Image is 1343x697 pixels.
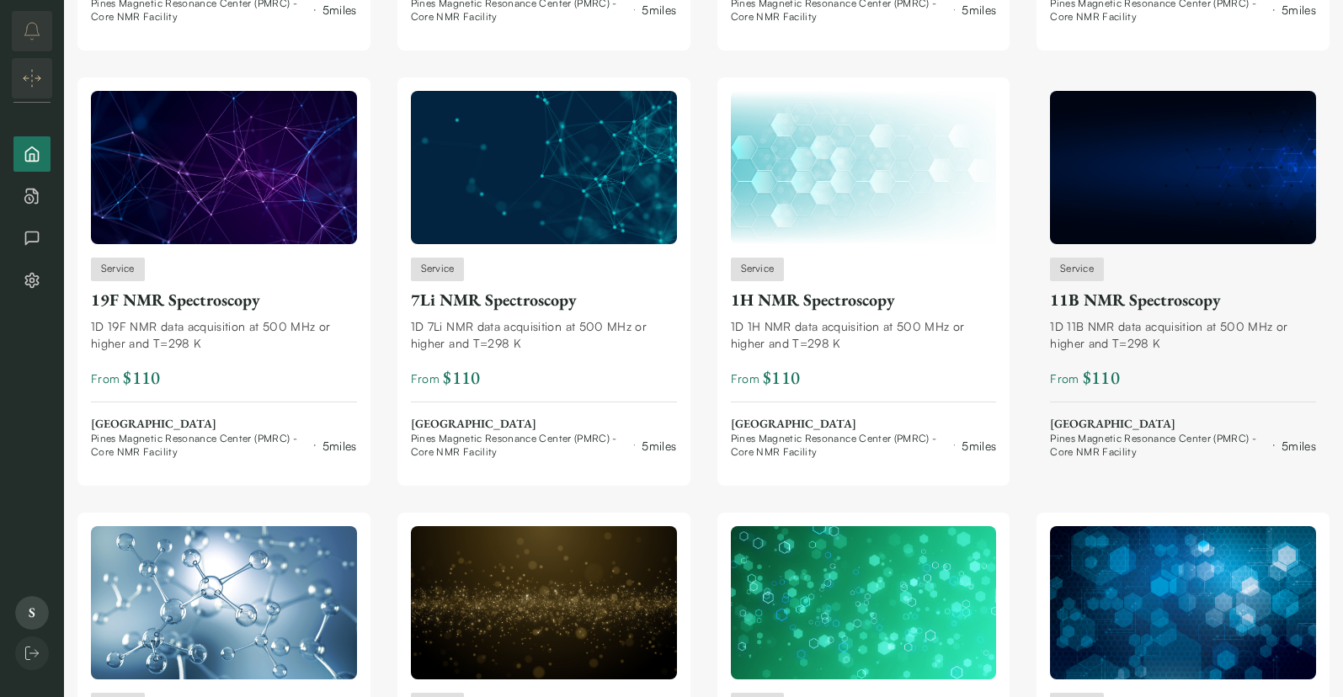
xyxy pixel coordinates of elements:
img: Solid State NMR [411,526,677,679]
img: 1H-X Correlation [1050,526,1316,679]
img: 19F NMR Spectroscopy [91,91,357,244]
div: 1D 11B NMR data acquisition at 500 MHz or higher and T=298 K [1050,318,1316,352]
img: 2D 1H-13C Heteronuclear Multiple Bond Correlation (HMBC) [731,526,997,679]
div: 5 miles [962,437,996,455]
button: Log out [15,636,49,670]
span: Pines Magnetic Resonance Center (PMRC) - Core NMR Facility [411,432,627,459]
span: [GEOGRAPHIC_DATA] [1050,416,1316,433]
div: 1D 19F NMR data acquisition at 500 MHz or higher and T=298 K [91,318,357,352]
span: From [91,365,161,391]
div: 11B NMR Spectroscopy [1050,288,1316,311]
span: Pines Magnetic Resonance Center (PMRC) - Core NMR Facility [1050,432,1266,459]
div: 5 miles [1282,1,1316,19]
div: 19F NMR Spectroscopy [91,288,357,311]
span: Service [91,258,145,281]
button: Messages [13,221,51,256]
button: notifications [12,11,52,51]
div: 5 miles [322,437,357,455]
span: [GEOGRAPHIC_DATA] [91,416,357,433]
span: Pines Magnetic Resonance Center (PMRC) - Core NMR Facility [91,432,307,459]
img: 13C NMR Spectroscopy [91,526,357,679]
button: Bookings [13,178,51,214]
span: $ 110 [1083,365,1120,391]
img: 1H NMR Spectroscopy [731,91,997,244]
button: Expand/Collapse sidebar [12,58,52,98]
img: 11B NMR Spectroscopy [1050,91,1316,244]
div: 5 miles [962,1,996,19]
div: 5 miles [642,437,676,455]
span: Service [731,258,785,281]
button: Settings [13,263,51,298]
span: [GEOGRAPHIC_DATA] [731,416,997,433]
span: Service [1050,258,1104,281]
div: Settings sub items [13,263,51,298]
div: 1D 7Li NMR data acquisition at 500 MHz or higher and T=298 K [411,318,677,352]
div: 5 miles [642,1,676,19]
span: $ 110 [123,365,160,391]
div: 5 miles [322,1,357,19]
span: Pines Magnetic Resonance Center (PMRC) - Core NMR Facility [731,432,947,459]
a: 11B NMR SpectroscopyService11B NMR Spectroscopy1D 11B NMR data acquisition at 500 MHz or higher a... [1050,91,1316,459]
div: 5 miles [1282,437,1316,455]
img: 7Li NMR Spectroscopy [411,91,677,244]
button: Home [13,136,51,172]
div: 1D 1H NMR data acquisition at 500 MHz or higher and T=298 K [731,318,997,352]
span: [GEOGRAPHIC_DATA] [411,416,677,433]
span: From [411,365,481,391]
span: $ 110 [763,365,800,391]
span: $ 110 [443,365,480,391]
a: 1H NMR SpectroscopyService1H NMR Spectroscopy1D 1H NMR data acquisition at 500 MHz or higher and ... [731,91,997,459]
div: 7Li NMR Spectroscopy [411,288,677,311]
span: S [15,596,49,630]
a: 19F NMR SpectroscopyService19F NMR Spectroscopy1D 19F NMR data acquisition at 500 MHz or higher a... [91,91,357,459]
span: From [1050,365,1120,391]
a: 7Li NMR SpectroscopyService7Li NMR Spectroscopy1D 7Li NMR data acquisition at 500 MHz or higher a... [411,91,677,459]
div: 1H NMR Spectroscopy [731,288,997,311]
span: From [731,365,801,391]
span: Service [411,258,465,281]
